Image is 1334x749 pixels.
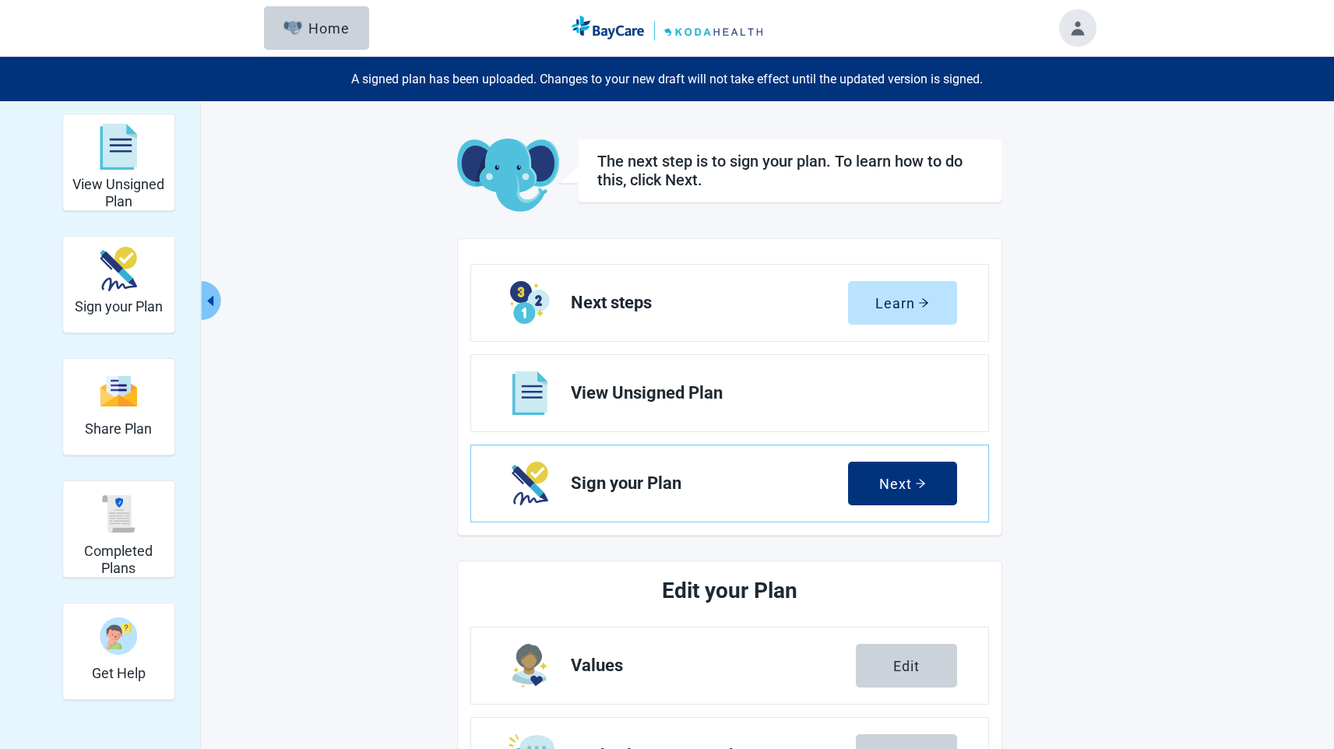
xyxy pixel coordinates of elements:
[202,281,221,320] button: Collapse menu
[571,384,945,403] span: View Unsigned Plan
[62,603,175,700] div: Get Help
[203,294,218,308] span: caret-left
[471,355,988,431] a: View View Unsigned Plan section
[848,281,957,325] button: Learnarrow-right
[69,543,168,576] h2: Completed Plans
[100,247,137,291] img: make_plan_official-CpYJDfBD.svg
[471,628,988,704] a: Edit Values section
[62,480,175,578] div: Completed Plans
[283,21,303,35] img: Elephant
[597,152,983,189] h1: The next step is to sign your plan. To learn how to do this, click Next.
[893,658,920,673] div: Edit
[848,462,957,505] button: Nextarrow-right
[457,139,559,213] img: Koda Elephant
[471,265,988,341] a: Learn Next steps section
[529,574,931,608] h2: Edit your Plan
[875,295,929,311] div: Learn
[915,478,926,489] span: arrow-right
[100,617,137,655] img: person-question-x68TBcxA.svg
[856,644,957,687] button: Edit
[879,476,926,491] div: Next
[100,124,137,171] img: svg%3e
[92,665,146,682] h2: Get Help
[1059,9,1096,47] button: Toggle account menu
[918,297,929,308] span: arrow-right
[85,420,152,438] h2: Share Plan
[100,374,137,408] img: svg%3e
[62,358,175,455] div: Share Plan
[69,176,168,209] h2: View Unsigned Plan
[75,298,163,315] h2: Sign your Plan
[572,16,762,40] img: Koda Health
[571,656,856,675] span: Values
[471,445,988,522] a: Next Sign your Plan section
[62,114,175,211] div: View Unsigned Plan
[571,294,848,312] span: Next steps
[62,236,175,333] div: Sign your Plan
[571,474,848,493] span: Sign your Plan
[264,6,369,50] button: ElephantHome
[100,495,137,533] img: svg%3e
[283,20,350,36] div: Home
